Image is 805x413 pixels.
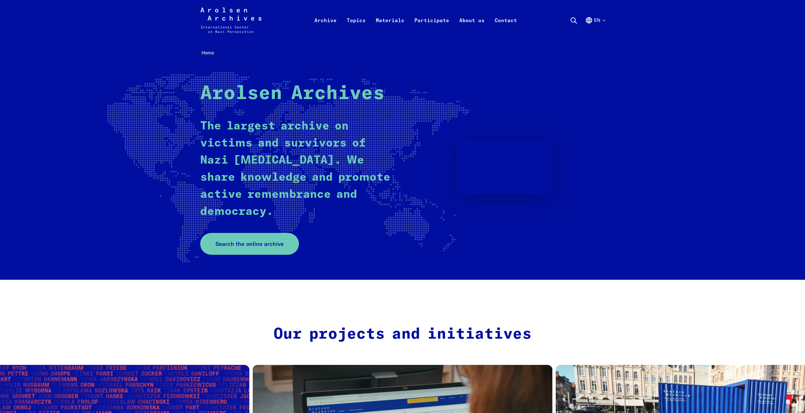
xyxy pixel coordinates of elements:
strong: Arolsen Archives [200,84,385,103]
a: Topics [342,15,371,41]
a: About us [454,15,490,41]
span: Search the online archive [215,240,284,248]
a: Participate [409,15,454,41]
p: The largest archive on victims and survivors of Nazi [MEDICAL_DATA]. We share knowledge and promo... [200,118,392,220]
a: Archive [309,15,342,41]
a: Search the online archive [200,233,299,255]
nav: Primary [309,8,522,33]
h2: Our projects and initiatives [269,325,536,344]
a: Materials [371,15,409,41]
span: Home [201,50,214,56]
nav: Breadcrumb [200,48,605,58]
button: English, language selection [585,16,605,39]
a: Contact [490,15,522,41]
